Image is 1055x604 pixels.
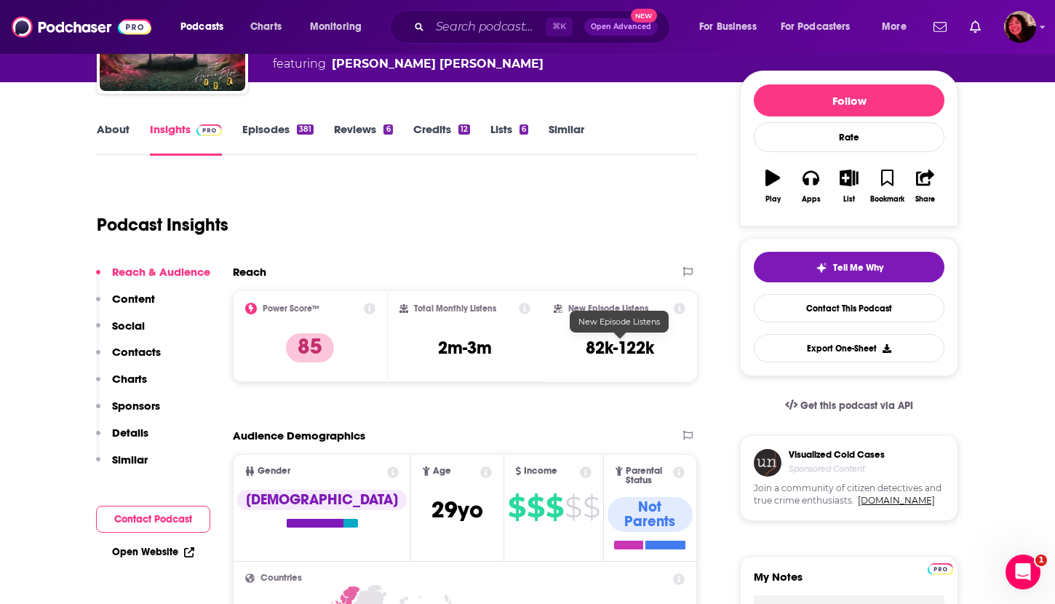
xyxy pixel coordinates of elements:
input: Search podcasts, credits, & more... [430,15,546,39]
img: Podchaser Pro [196,124,222,136]
span: Countries [260,573,302,583]
span: Podcasts [180,17,223,37]
a: Contact This Podcast [754,294,944,322]
span: ⌘ K [546,17,573,36]
span: Income [524,466,557,476]
button: Follow [754,84,944,116]
span: For Podcasters [781,17,851,37]
button: open menu [771,15,872,39]
div: List [843,195,855,204]
div: Rate [754,122,944,152]
h4: Sponsored Content [789,464,885,474]
button: Apps [792,160,829,212]
p: Social [112,319,145,333]
button: Content [96,292,155,319]
span: Open Advanced [591,23,651,31]
span: $ [508,496,525,519]
div: 6 [383,124,392,135]
button: Similar [96,453,148,480]
span: 29 yo [431,496,483,524]
h2: New Episode Listens [568,303,648,314]
button: Reach & Audience [96,265,210,292]
span: Tell Me Why [833,262,883,274]
button: open menu [300,15,381,39]
span: Monitoring [310,17,362,37]
img: Podchaser - Follow, Share and Rate Podcasts [12,13,151,41]
span: Age [433,466,451,476]
h2: Power Score™ [263,303,319,314]
span: Gender [258,466,290,476]
img: tell me why sparkle [816,262,827,274]
div: A podcast [273,38,544,73]
button: tell me why sparkleTell Me Why [754,252,944,282]
a: Pro website [928,561,953,575]
a: Open Website [112,546,194,558]
p: Sponsors [112,399,160,413]
img: User Profile [1004,11,1036,43]
button: Play [754,160,792,212]
a: Annie Elise [332,55,544,73]
span: Parental Status [626,466,671,485]
div: Search podcasts, credits, & more... [404,10,684,44]
span: $ [527,496,544,519]
div: Bookmark [870,195,904,204]
div: Not Parents [608,497,693,532]
button: Export One-Sheet [754,334,944,362]
a: Charts [241,15,290,39]
label: My Notes [754,570,944,595]
button: Charts [96,372,147,399]
a: InsightsPodchaser Pro [150,122,222,156]
span: 1 [1035,555,1047,566]
button: Sponsors [96,399,160,426]
h1: Podcast Insights [97,214,228,236]
button: Show profile menu [1004,11,1036,43]
span: $ [565,496,581,519]
button: open menu [689,15,775,39]
a: Visualized Cold CasesSponsored ContentJoin a community of citizen detectives and true crime enthu... [740,435,958,556]
a: Credits12 [413,122,470,156]
a: Show notifications dropdown [964,15,987,39]
h3: 2m-3m [438,337,492,359]
span: Join a community of citizen detectives and true crime enthusiasts. [754,482,944,507]
button: Contact Podcast [96,506,210,533]
button: Share [907,160,944,212]
span: Logged in as Kathryn-Musilek [1004,11,1036,43]
span: New Episode Listens [578,317,660,327]
a: [DOMAIN_NAME] [858,495,935,506]
p: Similar [112,453,148,466]
button: Open AdvancedNew [584,18,658,36]
div: 12 [458,124,470,135]
span: More [882,17,907,37]
a: Reviews6 [334,122,392,156]
h2: Reach [233,265,266,279]
button: open menu [872,15,925,39]
div: [DEMOGRAPHIC_DATA] [237,490,407,510]
img: coldCase.18b32719.png [754,449,781,477]
button: Social [96,319,145,346]
div: 381 [297,124,314,135]
a: Show notifications dropdown [928,15,952,39]
span: Get this podcast via API [800,400,913,412]
a: Lists6 [490,122,528,156]
h3: 82k-122k [586,337,654,359]
h3: Visualized Cold Cases [789,449,885,461]
p: Content [112,292,155,306]
p: Contacts [112,345,161,359]
div: 6 [519,124,528,135]
a: About [97,122,130,156]
button: Details [96,426,148,453]
p: Reach & Audience [112,265,210,279]
div: Share [915,195,935,204]
span: featuring [273,55,544,73]
a: Get this podcast via API [773,388,925,424]
div: Play [765,195,781,204]
span: For Business [699,17,757,37]
p: 85 [286,333,334,362]
button: open menu [170,15,242,39]
iframe: Intercom live chat [1006,555,1040,589]
span: $ [546,496,563,519]
h2: Total Monthly Listens [414,303,496,314]
span: Charts [250,17,282,37]
a: Similar [549,122,584,156]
